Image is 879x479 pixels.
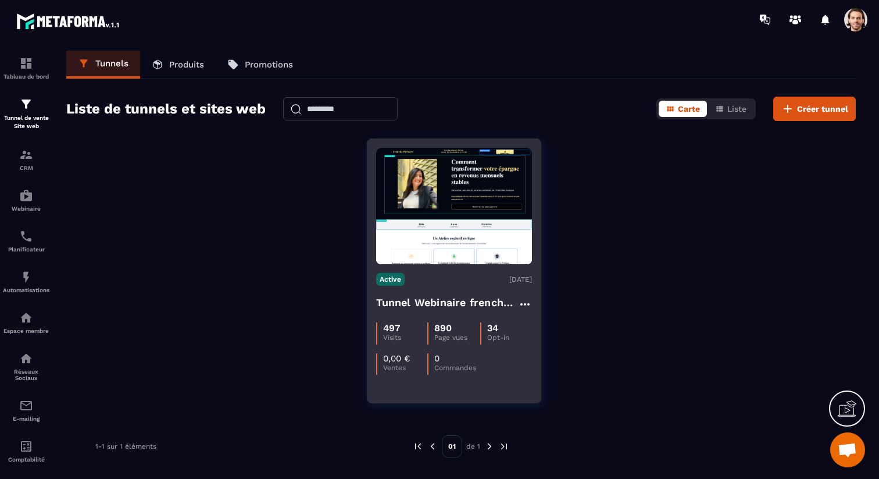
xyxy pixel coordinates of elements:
p: 1-1 sur 1 éléments [95,442,156,450]
div: Ouvrir le chat [830,432,865,467]
button: Créer tunnel [773,97,856,121]
p: Planificateur [3,246,49,253]
img: formation [19,56,33,70]
p: Active [376,273,405,286]
p: Automatisations [3,287,49,293]
img: accountant [19,439,33,453]
button: Liste [708,101,753,117]
a: automationsautomationsEspace membre [3,302,49,343]
p: 34 [487,322,498,333]
p: 890 [434,322,452,333]
img: next [499,441,509,452]
a: formationformationCRM [3,139,49,180]
p: Webinaire [3,205,49,212]
img: image [376,148,532,264]
p: CRM [3,165,49,171]
img: next [484,441,495,452]
img: logo [16,10,121,31]
span: Liste [727,104,746,113]
p: 0 [434,353,440,364]
p: Tunnels [95,58,128,69]
a: automationsautomationsAutomatisations [3,261,49,302]
h2: Liste de tunnels et sites web [66,97,266,120]
p: 0,00 € [383,353,410,364]
a: Promotions [216,51,305,79]
img: prev [427,441,438,452]
img: automations [19,270,33,284]
a: accountantaccountantComptabilité [3,431,49,471]
img: automations [19,311,33,325]
img: formation [19,148,33,162]
span: Carte [678,104,700,113]
p: 497 [383,322,400,333]
span: Créer tunnel [797,103,848,115]
img: prev [413,441,423,452]
p: Page vues [434,333,480,342]
button: Carte [659,101,707,117]
p: E-mailing [3,416,49,422]
p: Opt-in [487,333,531,342]
p: [DATE] [509,275,532,283]
p: Réseaux Sociaux [3,368,49,381]
img: email [19,399,33,413]
img: formation [19,97,33,111]
a: schedulerschedulerPlanificateur [3,221,49,261]
p: 01 [442,435,462,457]
a: Produits [140,51,216,79]
p: Comptabilité [3,456,49,463]
p: Produits [169,59,204,70]
p: Tableau de bord [3,73,49,80]
img: automations [19,189,33,203]
h4: Tunnel Webinaire frenchy partners [376,295,518,311]
a: social-networksocial-networkRéseaux Sociaux [3,343,49,390]
p: Espace membre [3,328,49,334]
a: formationformationTableau de bord [3,48,49,88]
a: automationsautomationsWebinaire [3,180,49,221]
p: Tunnel de vente Site web [3,114,49,130]
p: Ventes [383,364,427,372]
p: Commandes [434,364,478,372]
a: emailemailE-mailing [3,390,49,431]
a: formationformationTunnel de vente Site web [3,88,49,139]
img: scheduler [19,229,33,243]
p: Promotions [245,59,293,70]
p: de 1 [466,442,480,451]
img: social-network [19,352,33,366]
a: Tunnels [66,51,140,79]
p: Visits [383,333,427,342]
